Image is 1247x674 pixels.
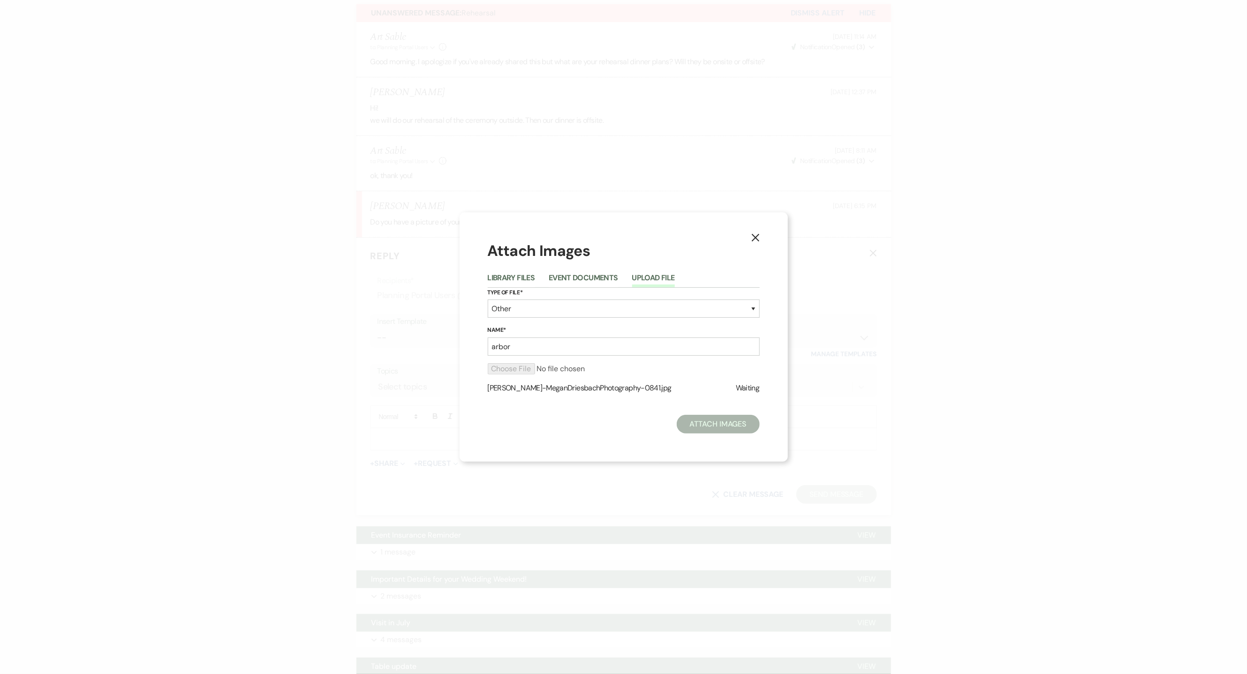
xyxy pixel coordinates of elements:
[488,288,760,298] label: Type of File*
[736,382,760,394] span: Waiting
[488,240,760,262] h1: Attach Images
[488,325,760,336] label: Name*
[632,274,675,287] button: Upload File
[549,274,618,287] button: Event Documents
[677,415,760,434] button: Attach Images
[488,383,672,393] span: [PERSON_NAME]-MeganDriesbachPhotography-0841.jpg
[488,274,535,287] button: Library Files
